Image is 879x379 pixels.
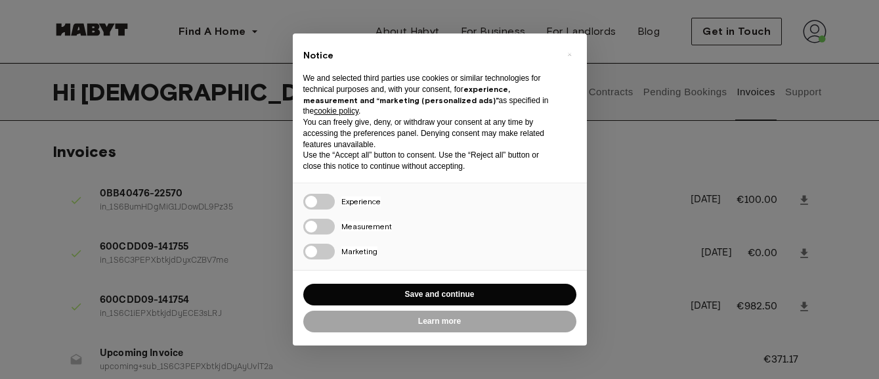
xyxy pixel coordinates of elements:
button: Close this notice [559,44,580,65]
span: Measurement [341,221,392,231]
p: Use the “Accept all” button to consent. Use the “Reject all” button or close this notice to conti... [303,150,555,172]
a: cookie policy [314,106,358,116]
span: Marketing [341,246,377,256]
button: Save and continue [303,284,576,305]
p: You can freely give, deny, or withdraw your consent at any time by accessing the preferences pane... [303,117,555,150]
span: Experience [341,196,381,206]
p: We and selected third parties use cookies or similar technologies for technical purposes and, wit... [303,73,555,117]
strong: experience, measurement and “marketing (personalized ads)” [303,84,510,105]
h2: Notice [303,49,555,62]
button: Learn more [303,311,576,332]
span: × [567,47,572,62]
